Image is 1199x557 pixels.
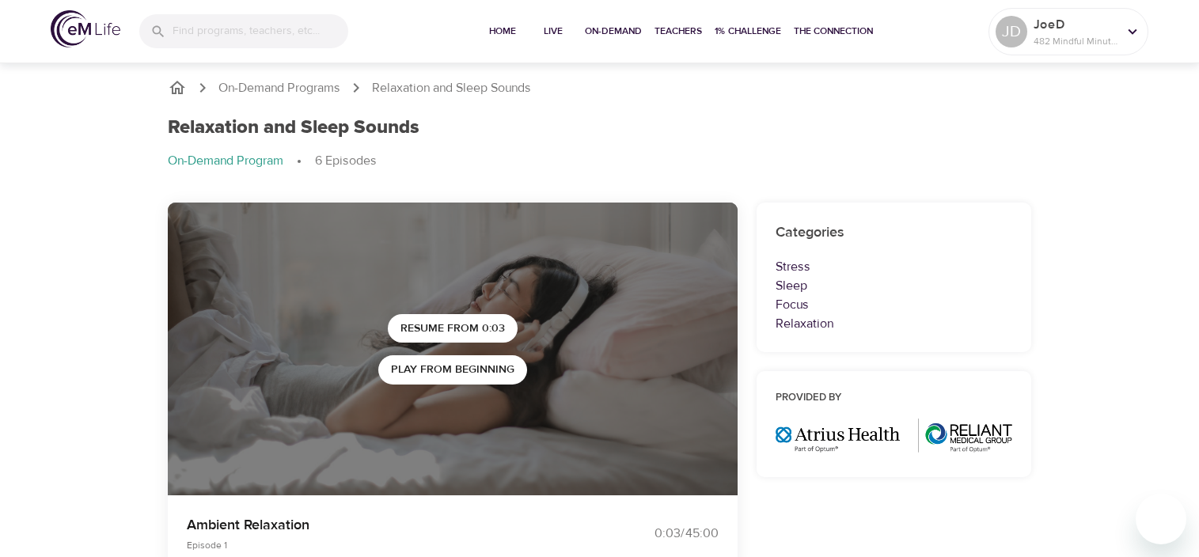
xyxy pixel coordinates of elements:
nav: breadcrumb [168,152,1032,171]
p: Sleep [776,276,1013,295]
p: Relaxation [776,314,1013,333]
p: On-Demand Program [168,152,283,170]
input: Find programs, teachers, etc... [173,14,348,48]
p: Ambient Relaxation [187,514,581,536]
p: 482 Mindful Minutes [1034,34,1117,48]
h6: Provided by [776,390,1013,407]
p: Relaxation and Sleep Sounds [372,79,531,97]
span: Resume from 0:03 [400,319,505,339]
div: 0:03 / 45:00 [600,525,719,543]
span: 1% Challenge [715,23,781,40]
button: Resume from 0:03 [388,314,518,343]
span: The Connection [794,23,873,40]
span: On-Demand [585,23,642,40]
h6: Categories [776,222,1013,244]
a: On-Demand Programs [218,79,340,97]
nav: breadcrumb [168,78,1032,97]
p: Stress [776,257,1013,276]
span: Live [534,23,572,40]
p: JoeD [1034,15,1117,34]
span: Play from beginning [391,360,514,380]
p: Episode 1 [187,538,581,552]
span: Home [484,23,522,40]
img: logo [51,10,120,47]
button: Play from beginning [378,355,527,385]
p: Focus [776,295,1013,314]
iframe: Button to launch messaging window [1136,494,1186,544]
img: Optum%20MA_AtriusReliant.png [776,419,1013,453]
h1: Relaxation and Sleep Sounds [168,116,419,139]
div: JD [996,16,1027,47]
p: 6 Episodes [315,152,377,170]
span: Teachers [655,23,702,40]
